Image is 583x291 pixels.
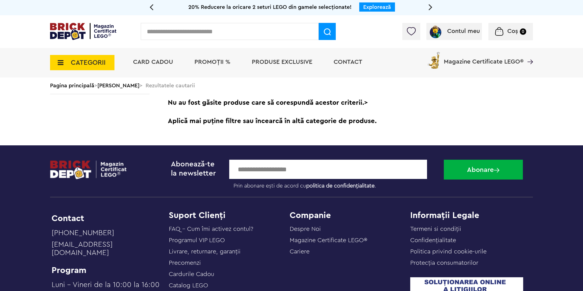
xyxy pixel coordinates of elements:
[163,93,533,112] span: Nu au fost găsite produse care să corespundă acestor criterii.>
[194,59,230,65] a: PROMOȚII %
[494,168,499,173] img: Abonare
[410,226,461,232] a: Termeni si condiții
[290,226,321,232] a: Despre Noi
[50,83,94,88] a: Pagina principală
[290,211,411,220] h4: Companie
[52,241,161,260] a: [EMAIL_ADDRESS][DOMAIN_NAME]
[52,229,161,241] a: [PHONE_NUMBER]
[52,266,161,275] li: Program
[306,183,375,188] a: politica de confidențialitate
[363,4,391,10] a: Explorează
[169,260,201,266] a: Precomenzi
[97,83,139,88] a: [PERSON_NAME]
[444,160,523,180] button: Abonare
[334,59,362,65] a: Contact
[171,161,216,177] span: Abonează-te la newsletter
[133,59,173,65] a: Card Cadou
[290,249,310,255] a: Cariere
[429,28,480,34] a: Contul meu
[169,226,253,232] a: FAQ - Cum îmi activez contul?
[169,271,214,277] a: Cardurile Cadou
[52,214,161,223] li: Contact
[50,160,127,180] img: footerlogo
[169,249,241,255] a: Livrare, returnare, garanţii
[169,211,290,220] h4: Suport Clienți
[410,260,478,266] a: Protecţia consumatorilor
[523,51,533,57] a: Magazine Certificate LEGO®
[169,282,208,289] a: Catalog LEGO
[444,51,523,65] span: Magazine Certificate LEGO®
[71,59,106,66] span: CATEGORII
[50,78,533,93] div: > > Rezultatele cautarii
[169,237,225,243] a: Programul VIP LEGO
[410,211,531,220] h4: Informații Legale
[507,28,518,34] span: Coș
[410,249,487,255] a: Politica privind cookie-urile
[447,28,480,34] span: Contul meu
[520,28,526,35] small: 0
[410,237,456,243] a: Confidențialitate
[290,237,367,243] a: Magazine Certificate LEGO®
[229,179,439,189] label: Prin abonare ești de acord cu .
[252,59,312,65] a: Produse exclusive
[188,4,352,10] span: 20% Reducere la oricare 2 seturi LEGO din gamele selecționate!
[163,112,533,130] span: Aplică mai puține filtre sau încearcă în altă categorie de produse.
